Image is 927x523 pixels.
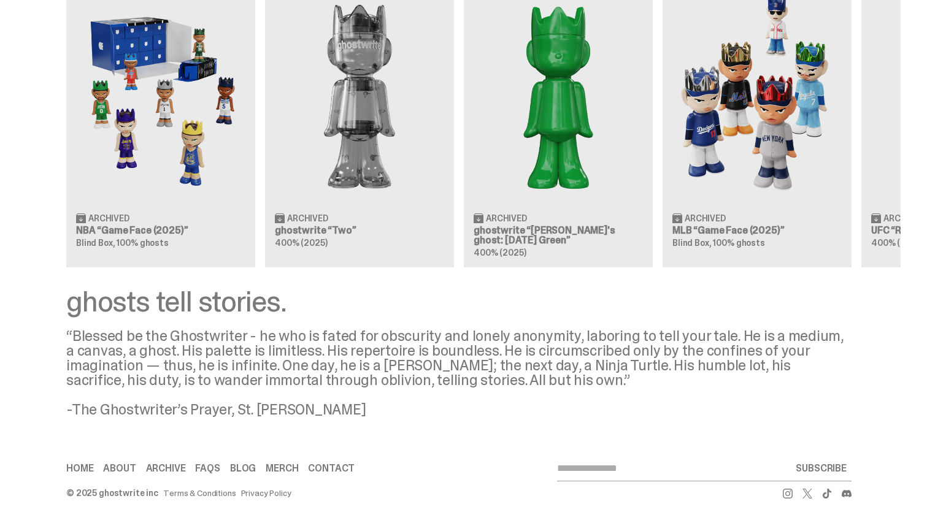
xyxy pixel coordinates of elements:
[230,464,256,473] a: Blog
[275,226,444,235] h3: ghostwrite “Two”
[266,464,298,473] a: Merch
[287,214,328,223] span: Archived
[275,237,327,248] span: 400% (2025)
[486,214,527,223] span: Archived
[66,464,93,473] a: Home
[883,214,925,223] span: Archived
[474,226,643,245] h3: ghostwrite “[PERSON_NAME]'s ghost: [DATE] Green”
[713,237,764,248] span: 100% ghosts
[871,237,923,248] span: 400% (2025)
[146,464,186,473] a: Archive
[103,464,136,473] a: About
[88,214,129,223] span: Archived
[163,489,236,497] a: Terms & Conditions
[76,226,245,235] h3: NBA “Game Face (2025)”
[195,464,220,473] a: FAQs
[76,237,115,248] span: Blind Box,
[474,247,526,258] span: 400% (2025)
[685,214,726,223] span: Archived
[117,237,168,248] span: 100% ghosts
[308,464,355,473] a: Contact
[791,456,852,481] button: SUBSCRIBE
[672,237,712,248] span: Blind Box,
[66,287,852,316] div: ghosts tell stories.
[66,489,158,497] div: © 2025 ghostwrite inc
[672,226,842,235] h3: MLB “Game Face (2025)”
[66,329,852,417] div: “Blessed be the Ghostwriter - he who is fated for obscurity and lonely anonymity, laboring to tel...
[241,489,291,497] a: Privacy Policy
